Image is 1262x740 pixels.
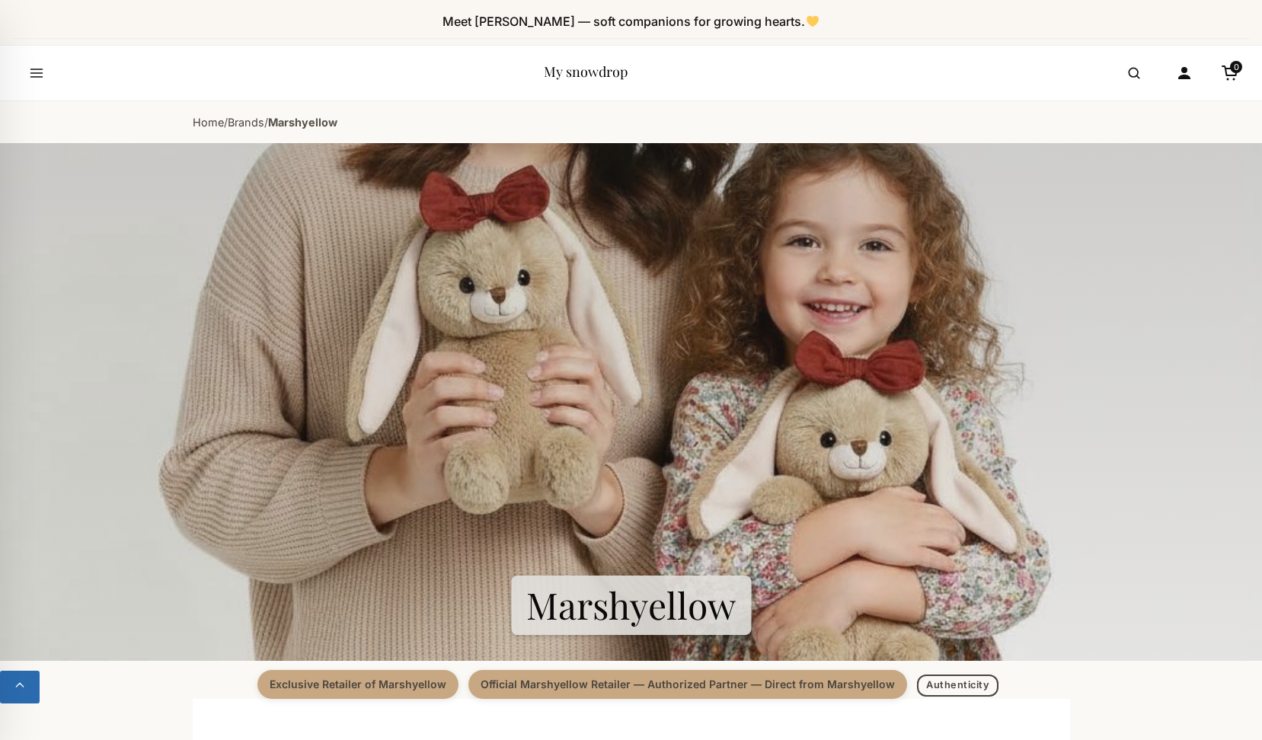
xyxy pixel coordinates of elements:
[917,675,998,697] a: Authenticity
[1113,52,1155,94] button: Open search
[544,62,628,81] a: My snowdrop
[193,101,1070,143] nav: / /
[1168,56,1201,90] a: Account
[442,14,819,29] span: Meet [PERSON_NAME] — soft companions for growing hearts.
[268,116,337,129] strong: Marshyellow
[468,670,907,699] span: Official Marshyellow Retailer — Authorized Partner — Direct from Marshyellow
[1230,61,1242,73] span: 0
[12,6,1250,39] div: Announcement
[807,15,819,27] img: 💛
[15,52,58,94] button: Open menu
[193,116,224,129] a: Home
[257,670,458,699] span: Exclusive Retailer of Marshyellow
[193,670,1070,699] div: Brand authenticity and status
[1213,56,1247,90] a: Cart
[228,116,264,129] a: Brands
